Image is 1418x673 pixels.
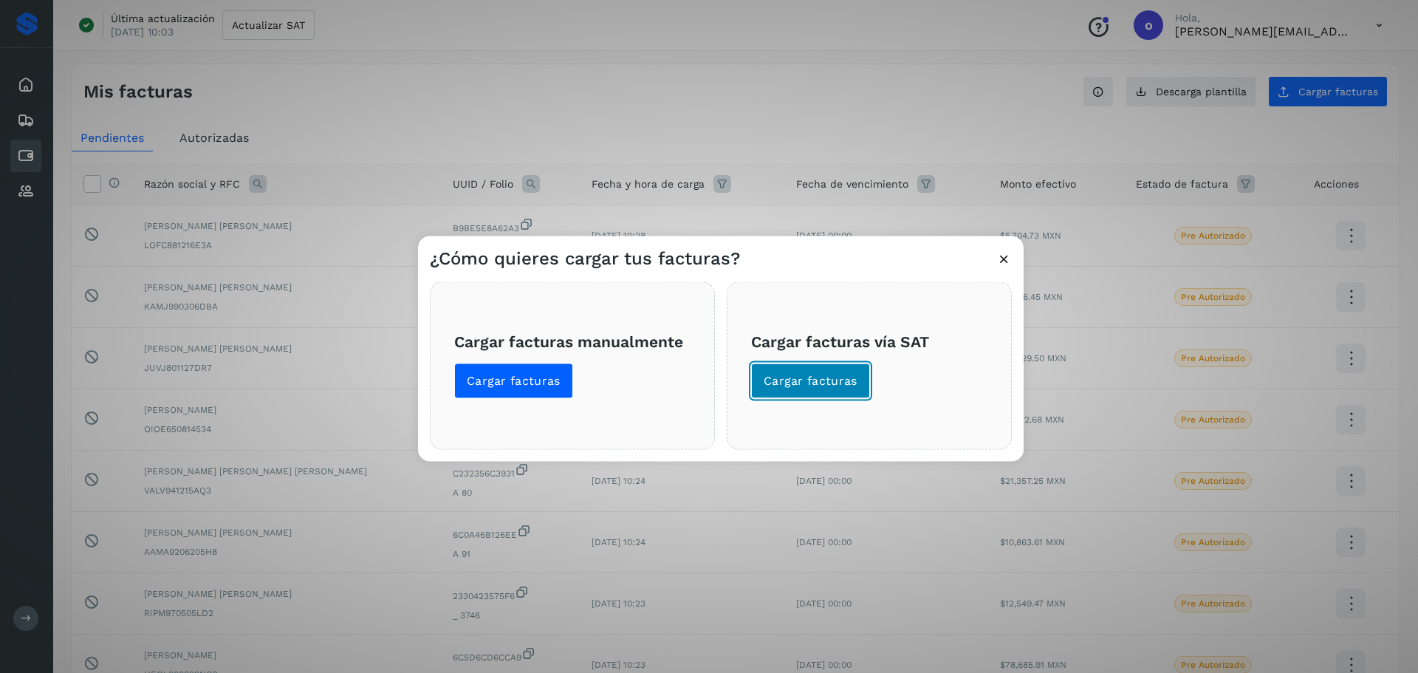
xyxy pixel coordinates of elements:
[467,372,561,389] span: Cargar facturas
[454,332,691,351] h3: Cargar facturas manualmente
[764,372,857,389] span: Cargar facturas
[751,332,987,351] h3: Cargar facturas vía SAT
[430,247,740,269] h3: ¿Cómo quieres cargar tus facturas?
[454,363,573,398] button: Cargar facturas
[751,363,870,398] button: Cargar facturas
